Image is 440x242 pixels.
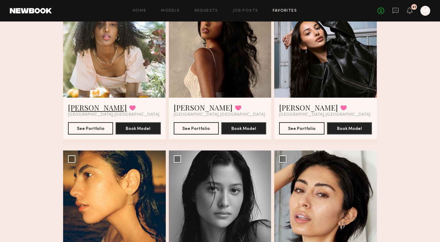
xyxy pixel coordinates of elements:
div: 41 [412,6,416,9]
button: Book Model [327,122,372,135]
a: Home [133,9,146,13]
a: Job Posts [233,9,258,13]
button: See Portfolio [68,122,113,135]
a: Models [161,9,180,13]
span: [GEOGRAPHIC_DATA], [GEOGRAPHIC_DATA] [279,112,370,117]
a: Book Model [327,126,372,131]
span: [GEOGRAPHIC_DATA], [GEOGRAPHIC_DATA] [174,112,265,117]
button: Book Model [221,122,266,135]
a: Book Model [116,126,161,131]
a: M [420,6,430,16]
a: [PERSON_NAME] [174,103,233,112]
a: Book Model [221,126,266,131]
button: See Portfolio [174,122,219,135]
a: Favorites [273,9,297,13]
a: Requests [195,9,218,13]
span: [GEOGRAPHIC_DATA], [GEOGRAPHIC_DATA] [68,112,159,117]
a: [PERSON_NAME] [68,103,127,112]
a: [PERSON_NAME] [279,103,338,112]
button: See Portfolio [279,122,324,135]
button: Book Model [116,122,161,135]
